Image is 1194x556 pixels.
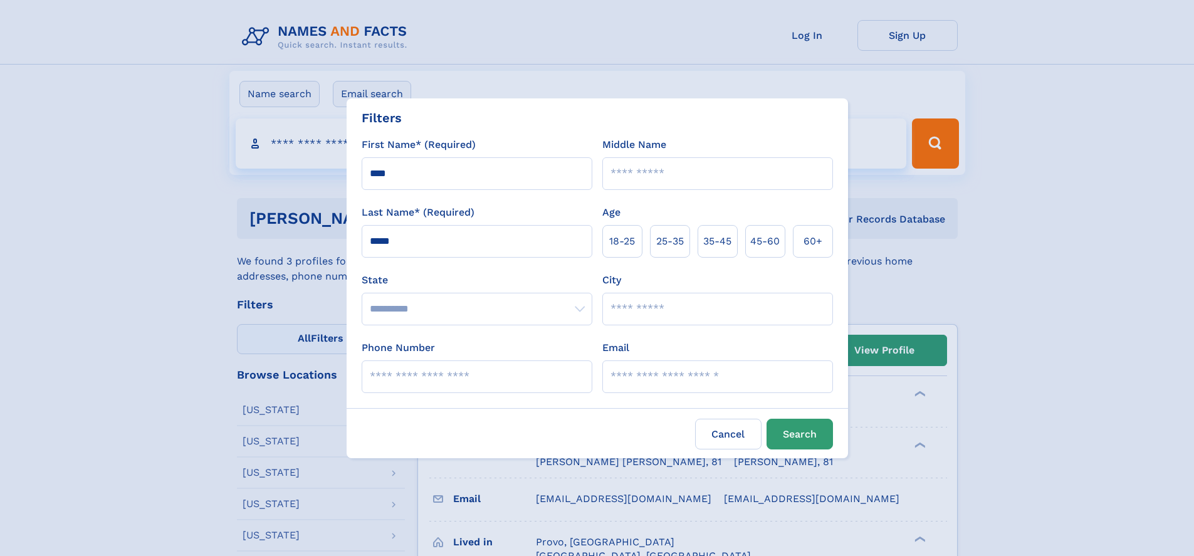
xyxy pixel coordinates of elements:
span: 25‑35 [656,234,684,249]
label: Email [602,340,629,355]
span: 45‑60 [750,234,780,249]
span: 35‑45 [703,234,731,249]
button: Search [767,419,833,449]
label: Middle Name [602,137,666,152]
label: City [602,273,621,288]
label: Phone Number [362,340,435,355]
label: Cancel [695,419,762,449]
span: 18‑25 [609,234,635,249]
label: State [362,273,592,288]
div: Filters [362,108,402,127]
label: Last Name* (Required) [362,205,474,220]
span: 60+ [804,234,822,249]
label: Age [602,205,621,220]
label: First Name* (Required) [362,137,476,152]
